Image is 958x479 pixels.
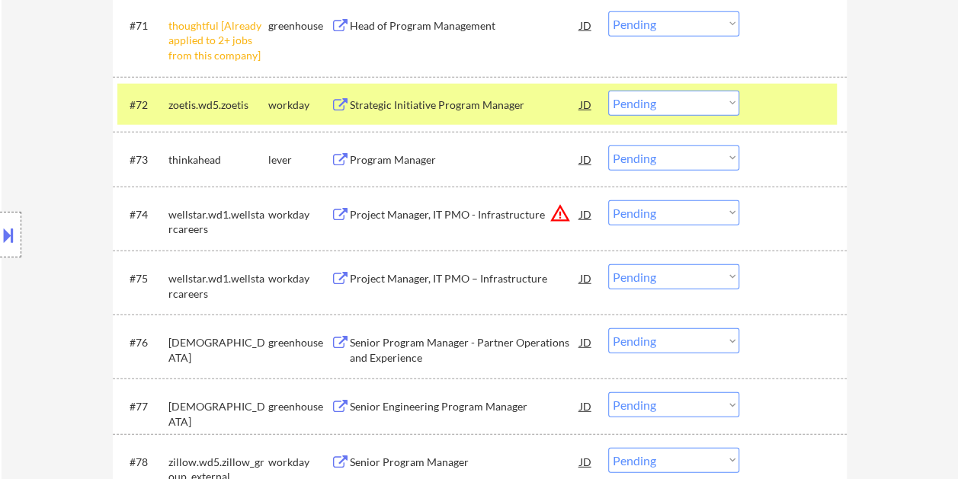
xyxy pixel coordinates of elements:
div: lever [268,152,331,168]
div: JD [578,392,594,420]
div: JD [578,264,594,292]
div: Project Manager, IT PMO - Infrastructure [350,207,580,222]
div: [DEMOGRAPHIC_DATA] [168,399,268,429]
button: warning_amber [549,203,571,224]
div: #77 [130,399,156,414]
div: greenhouse [268,399,331,414]
div: Senior Engineering Program Manager [350,399,580,414]
div: greenhouse [268,335,331,350]
div: #71 [130,18,156,34]
div: Head of Program Management [350,18,580,34]
div: workday [268,207,331,222]
div: JD [578,91,594,118]
div: workday [268,97,331,113]
div: Senior Program Manager [350,455,580,470]
div: JD [578,328,594,356]
div: #78 [130,455,156,470]
div: thoughtful [Already applied to 2+ jobs from this company] [168,18,268,63]
div: JD [578,448,594,475]
div: JD [578,11,594,39]
div: workday [268,271,331,286]
div: Project Manager, IT PMO – Infrastructure [350,271,580,286]
div: workday [268,455,331,470]
div: JD [578,200,594,228]
div: JD [578,145,594,173]
div: greenhouse [268,18,331,34]
div: Senior Program Manager - Partner Operations and Experience [350,335,580,365]
div: Strategic Initiative Program Manager [350,97,580,113]
div: Program Manager [350,152,580,168]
